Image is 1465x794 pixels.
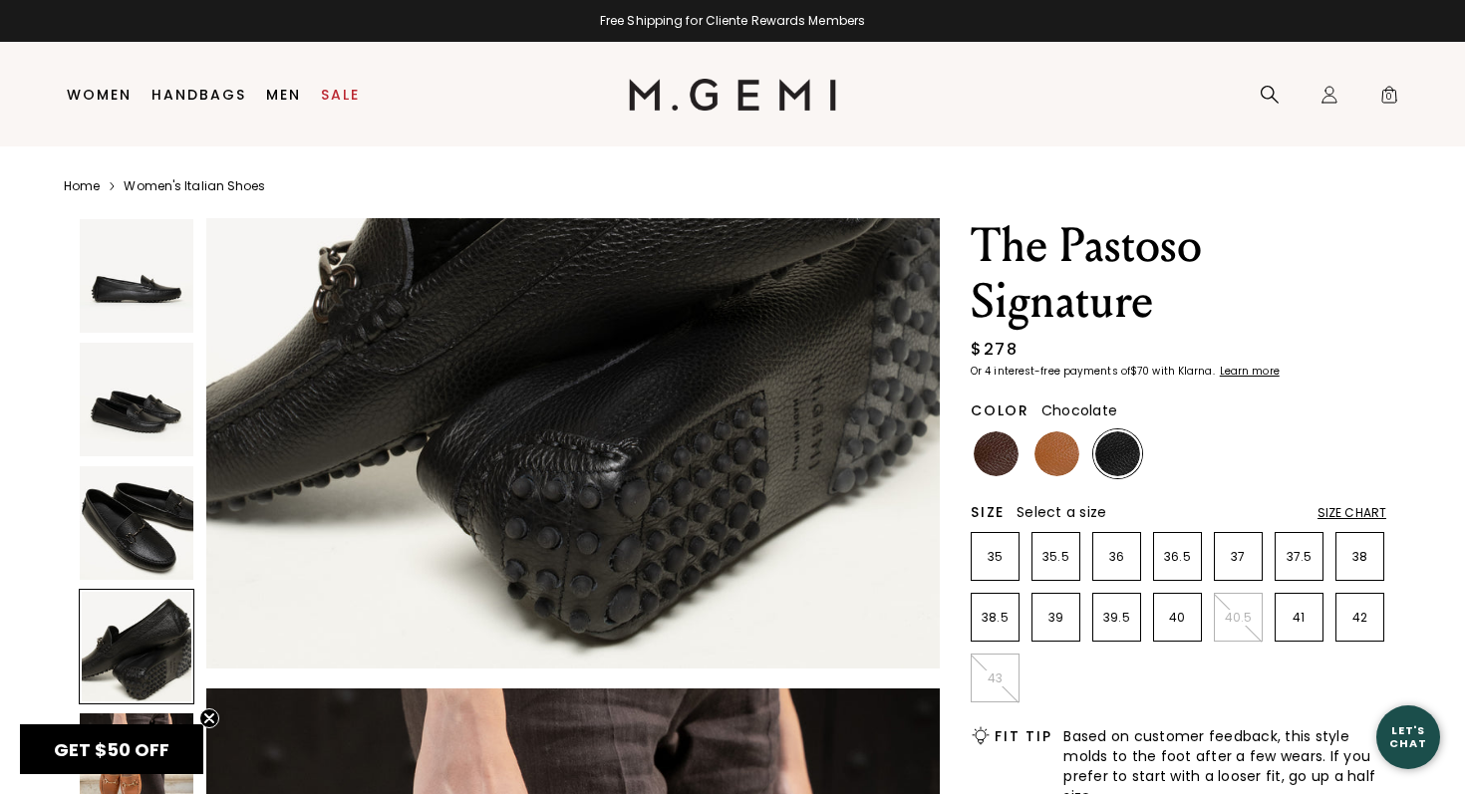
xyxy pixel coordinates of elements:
[629,79,837,111] img: M.Gemi
[1154,610,1201,626] p: 40
[1336,549,1383,565] p: 38
[1095,431,1140,476] img: Black
[1152,364,1217,379] klarna-placement-style-body: with Klarna
[1215,549,1262,565] p: 37
[124,178,265,194] a: Women's Italian Shoes
[151,87,246,103] a: Handbags
[972,610,1019,626] p: 38.5
[67,87,132,103] a: Women
[1017,502,1106,522] span: Select a size
[1318,505,1386,521] div: Size Chart
[971,504,1005,520] h2: Size
[1093,610,1140,626] p: 39.5
[1130,364,1149,379] klarna-placement-style-amount: $70
[971,402,1029,418] h2: Color
[20,724,203,774] div: GET $50 OFFClose teaser
[1379,89,1399,109] span: 0
[971,364,1130,379] klarna-placement-style-body: Or 4 interest-free payments of
[972,549,1019,565] p: 35
[199,708,219,728] button: Close teaser
[80,343,193,456] img: The Pastoso Signature
[1215,610,1262,626] p: 40.5
[80,219,193,333] img: The Pastoso Signature
[1032,549,1079,565] p: 35.5
[1276,549,1322,565] p: 37.5
[1093,549,1140,565] p: 36
[1336,610,1383,626] p: 42
[54,737,169,762] span: GET $50 OFF
[80,466,193,580] img: The Pastoso Signature
[971,338,1018,362] div: $278
[1218,366,1280,378] a: Learn more
[1034,431,1079,476] img: Tan
[1154,549,1201,565] p: 36.5
[321,87,360,103] a: Sale
[1220,364,1280,379] klarna-placement-style-cta: Learn more
[971,218,1386,330] h1: The Pastoso Signature
[1376,724,1440,749] div: Let's Chat
[1041,400,1117,420] span: Chocolate
[266,87,301,103] a: Men
[974,431,1019,476] img: Chocolate
[64,178,100,194] a: Home
[1032,610,1079,626] p: 39
[972,670,1019,686] p: 43
[995,728,1051,744] h2: Fit Tip
[1276,610,1322,626] p: 41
